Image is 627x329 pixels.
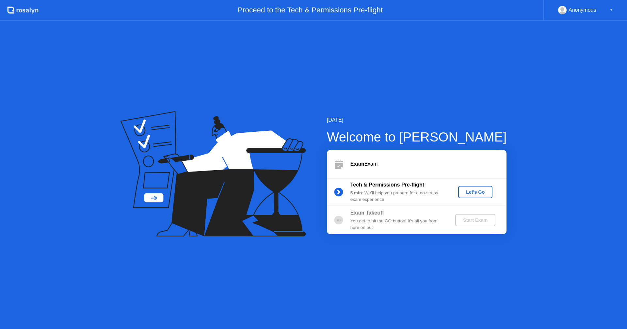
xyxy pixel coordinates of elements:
div: : We’ll help you prepare for a no-stress exam experience [350,190,444,203]
div: Let's Go [461,189,490,195]
b: Exam [350,161,364,167]
div: Exam [350,160,506,168]
button: Start Exam [455,214,495,226]
b: Tech & Permissions Pre-flight [350,182,424,187]
b: 5 min [350,190,362,195]
div: Welcome to [PERSON_NAME] [327,127,507,147]
div: You get to hit the GO button! It’s all you from here on out [350,218,444,231]
button: Let's Go [458,186,492,198]
div: Start Exam [458,217,493,223]
div: ▼ [610,6,613,14]
div: Anonymous [569,6,596,14]
div: [DATE] [327,116,507,124]
b: Exam Takeoff [350,210,384,216]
